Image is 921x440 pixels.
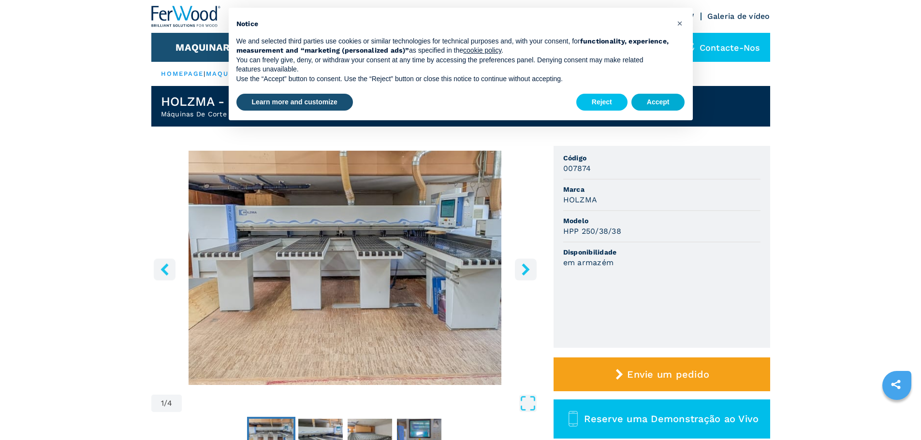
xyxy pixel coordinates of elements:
h2: Máquinas De Corte Para Carga Dianteira [161,109,323,119]
a: HOMEPAGE [161,70,204,77]
h2: Notice [236,19,670,29]
span: × [677,17,683,29]
span: 4 [167,399,172,407]
img: Máquinas De Corte Para Carga Dianteira HOLZMA HPP 250/38/38 [151,151,539,385]
strong: functionality, experience, measurement and “marketing (personalized ads)” [236,37,669,55]
img: Ferwood [151,6,221,27]
h3: em armazém [563,257,614,268]
button: Close this notice [672,15,688,31]
span: / [164,399,167,407]
div: Contacte-nos [675,33,770,62]
span: Modelo [563,216,760,226]
span: Disponibilidade [563,247,760,257]
h3: 007874 [563,163,591,174]
button: Reserve uma Demonstração ao Vivo [554,399,770,439]
span: Código [563,153,760,163]
h3: HPP 250/38/38 [563,226,621,237]
a: sharethis [884,372,908,397]
button: right-button [515,258,537,280]
button: Envie um pedido [554,357,770,391]
div: Go to Slide 1 [151,151,539,385]
span: Marca [563,185,760,194]
button: left-button [154,258,175,280]
p: Use the “Accept” button to consent. Use the “Reject” button or close this notice to continue with... [236,74,670,84]
button: Accept [631,94,685,111]
button: Open Fullscreen [184,395,536,412]
span: | [204,70,205,77]
span: 1 [161,399,164,407]
a: maquinaria [206,70,257,77]
h1: HOLZMA - HPP 250/38/38 [161,94,323,109]
button: Reject [576,94,628,111]
button: Learn more and customize [236,94,353,111]
h3: HOLZMA [563,194,598,205]
p: You can freely give, deny, or withdraw your consent at any time by accessing the preferences pane... [236,56,670,74]
button: Maquinaria [175,42,240,53]
a: cookie policy [463,46,501,54]
p: We and selected third parties use cookies or similar technologies for technical purposes and, wit... [236,37,670,56]
span: Reserve uma Demonstração ao Vivo [584,413,759,425]
a: Galeria de vídeo [707,12,770,21]
span: Envie um pedido [627,369,709,380]
iframe: Chat [880,397,914,433]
